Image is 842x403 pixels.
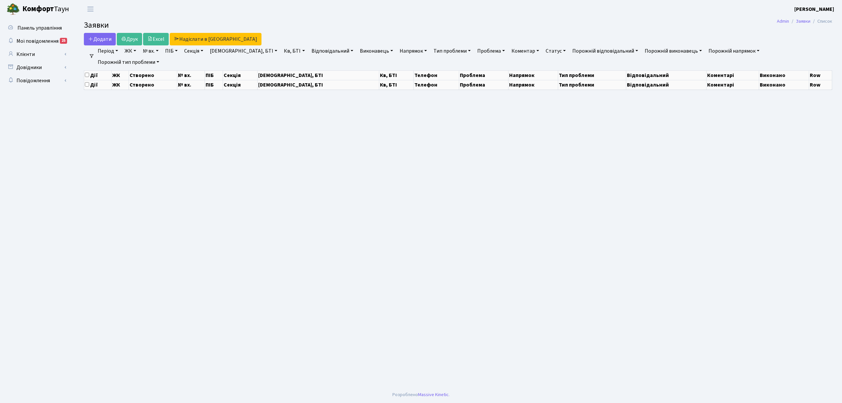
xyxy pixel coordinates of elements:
span: Таун [22,4,69,15]
a: [DEMOGRAPHIC_DATA], БТІ [207,45,280,57]
th: Секція [223,70,258,80]
a: Секція [182,45,206,57]
th: Напрямок [508,70,558,80]
a: Порожній напрямок [706,45,762,57]
a: Напрямок [397,45,430,57]
th: Відповідальний [626,70,706,80]
div: 25 [60,38,67,44]
b: [PERSON_NAME] [794,6,834,13]
img: logo.png [7,3,20,16]
th: Виконано [759,80,809,89]
a: ПІБ [162,45,180,57]
span: Додати [88,36,111,43]
th: Кв, БТІ [379,70,414,80]
th: Створено [129,80,177,89]
span: Мої повідомлення [16,38,59,45]
th: Телефон [414,70,459,80]
th: Виконано [759,70,809,80]
th: № вх. [177,80,205,89]
th: Проблема [459,70,508,80]
th: ПІБ [205,70,223,80]
th: [DEMOGRAPHIC_DATA], БТІ [257,70,379,80]
th: Телефон [414,80,459,89]
span: Панель управління [17,24,62,32]
a: ЖК [122,45,139,57]
nav: breadcrumb [767,14,842,28]
th: № вх. [177,70,205,80]
th: Тип проблеми [558,80,626,89]
a: Панель управління [3,21,69,35]
a: Клієнти [3,48,69,61]
a: Додати [84,33,116,45]
a: [PERSON_NAME] [794,5,834,13]
a: Порожній виконавець [642,45,705,57]
a: Друк [117,33,142,45]
a: Excel [143,33,169,45]
th: Напрямок [508,80,558,89]
a: Надіслати в [GEOGRAPHIC_DATA] [170,33,261,45]
a: № вх. [140,45,161,57]
a: Massive Kinetic [418,391,449,398]
a: Відповідальний [309,45,356,57]
th: Тип проблеми [558,70,626,80]
th: Дії [84,70,111,80]
a: Кв, БТІ [281,45,307,57]
a: Admin [777,18,789,25]
li: Список [810,18,832,25]
th: Дії [84,80,111,89]
span: Заявки [84,19,109,31]
a: Статус [543,45,568,57]
th: ЖК [111,70,129,80]
a: Заявки [796,18,810,25]
div: Розроблено . [392,391,450,398]
th: ПІБ [205,80,223,89]
th: Створено [129,70,177,80]
th: Row [809,80,832,89]
a: Виконавець [357,45,396,57]
a: Повідомлення [3,74,69,87]
th: ЖК [111,80,129,89]
th: [DEMOGRAPHIC_DATA], БТІ [257,80,379,89]
b: Комфорт [22,4,54,14]
a: Проблема [475,45,508,57]
th: Row [809,70,832,80]
th: Секція [223,80,258,89]
a: Порожній тип проблеми [95,57,162,68]
a: Мої повідомлення25 [3,35,69,48]
th: Проблема [459,80,508,89]
th: Коментарі [706,70,759,80]
a: Коментар [509,45,542,57]
a: Період [95,45,121,57]
a: Порожній відповідальний [570,45,641,57]
th: Коментарі [706,80,759,89]
th: Відповідальний [626,80,706,89]
th: Кв, БТІ [379,80,414,89]
a: Довідники [3,61,69,74]
a: Тип проблеми [431,45,473,57]
button: Переключити навігацію [82,4,99,14]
